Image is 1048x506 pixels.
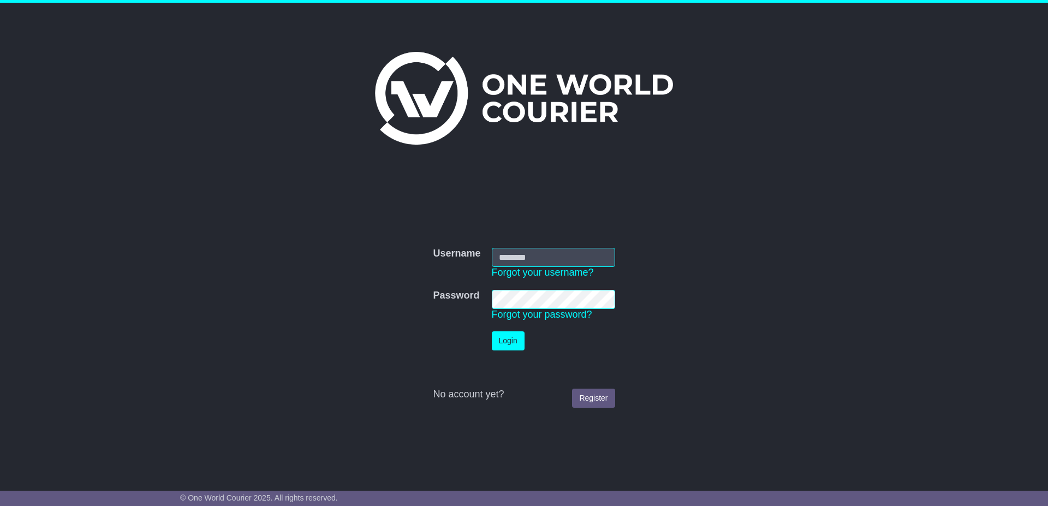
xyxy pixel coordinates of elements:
a: Forgot your username? [492,267,594,278]
span: © One World Courier 2025. All rights reserved. [180,493,338,502]
a: Forgot your password? [492,309,592,320]
label: Password [433,290,479,302]
a: Register [572,389,615,408]
div: No account yet? [433,389,615,401]
label: Username [433,248,480,260]
button: Login [492,331,525,350]
img: One World [375,52,673,145]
